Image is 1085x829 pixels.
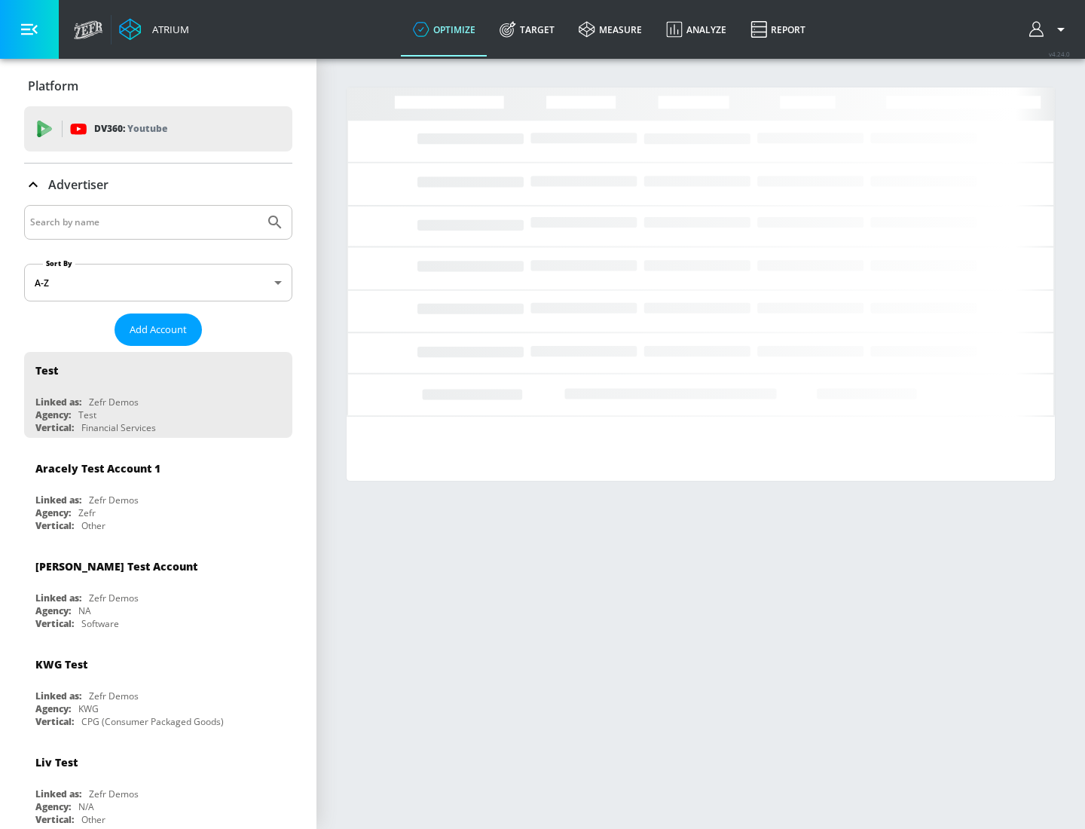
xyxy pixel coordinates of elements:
div: N/A [78,800,94,813]
div: TestLinked as:Zefr DemosAgency:TestVertical:Financial Services [24,352,292,438]
p: Advertiser [48,176,108,193]
button: Add Account [115,314,202,346]
input: Search by name [30,213,258,232]
div: NA [78,604,91,617]
div: Linked as: [35,690,81,702]
div: Zefr Demos [89,788,139,800]
p: Platform [28,78,78,94]
a: measure [567,2,654,57]
a: optimize [401,2,487,57]
div: Atrium [146,23,189,36]
div: A-Z [24,264,292,301]
div: Zefr Demos [89,592,139,604]
span: Add Account [130,321,187,338]
a: Report [738,2,818,57]
div: Other [81,519,105,532]
div: Financial Services [81,421,156,434]
div: Vertical: [35,421,74,434]
div: Zefr Demos [89,690,139,702]
div: KWG Test [35,657,87,671]
div: KWG TestLinked as:Zefr DemosAgency:KWGVertical:CPG (Consumer Packaged Goods) [24,646,292,732]
div: Vertical: [35,519,74,532]
div: Agency: [35,408,71,421]
div: Aracely Test Account 1Linked as:Zefr DemosAgency:ZefrVertical:Other [24,450,292,536]
div: Zefr [78,506,96,519]
div: [PERSON_NAME] Test Account [35,559,197,574]
div: Other [81,813,105,826]
div: Agency: [35,800,71,813]
div: [PERSON_NAME] Test AccountLinked as:Zefr DemosAgency:NAVertical:Software [24,548,292,634]
div: Agency: [35,506,71,519]
div: Advertiser [24,164,292,206]
div: Vertical: [35,715,74,728]
label: Sort By [43,258,75,268]
div: CPG (Consumer Packaged Goods) [81,715,224,728]
a: Target [487,2,567,57]
div: Software [81,617,119,630]
span: v 4.24.0 [1049,50,1070,58]
div: KWG [78,702,99,715]
div: Linked as: [35,396,81,408]
div: Agency: [35,702,71,715]
div: Test [35,363,58,378]
div: Vertical: [35,813,74,826]
p: Youtube [127,121,167,136]
div: Linked as: [35,788,81,800]
a: Atrium [119,18,189,41]
a: Analyze [654,2,738,57]
div: Test [78,408,96,421]
div: DV360: Youtube [24,106,292,151]
div: Agency: [35,604,71,617]
div: Aracely Test Account 1 [35,461,160,476]
div: Zefr Demos [89,494,139,506]
p: DV360: [94,121,167,137]
div: Platform [24,65,292,107]
div: Zefr Demos [89,396,139,408]
div: Liv Test [35,755,78,769]
div: Linked as: [35,494,81,506]
div: Linked as: [35,592,81,604]
div: Vertical: [35,617,74,630]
